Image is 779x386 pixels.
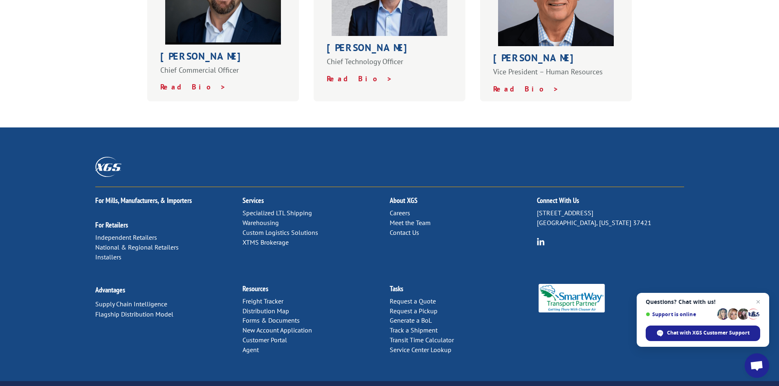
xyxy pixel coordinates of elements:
a: Service Center Lookup [390,346,451,354]
h1: [PERSON_NAME] [160,51,286,65]
img: XGS_Logos_ALL_2024_All_White [95,157,121,177]
a: Request a Quote [390,297,436,305]
img: group-6 [537,238,545,245]
a: For Mills, Manufacturers, & Importers [95,196,192,205]
a: Read Bio > [493,84,559,94]
a: About XGS [390,196,418,205]
span: Questions? Chat with us! [646,299,760,305]
a: Agent [242,346,259,354]
div: Chat with XGS Customer Support [646,326,760,341]
a: Supply Chain Intelligence [95,300,167,308]
span: Chat with XGS Customer Support [667,329,750,337]
a: Warehousing [242,219,279,227]
a: For Retailers [95,220,128,230]
a: Transit Time Calculator [390,336,454,344]
a: New Account Application [242,326,312,334]
a: Track a Shipment [390,326,438,334]
a: Forms & Documents [242,316,300,324]
h2: Tasks [390,285,537,297]
a: Installers [95,253,121,261]
a: Resources [242,284,268,293]
a: National & Regional Retailers [95,243,179,251]
a: Advantages [95,285,125,295]
a: Flagship Distribution Model [95,310,173,318]
span: Close chat [753,297,763,307]
a: Contact Us [390,228,419,237]
a: Read Bio > [160,82,226,91]
p: Chief Technology Officer [327,57,453,74]
h1: [PERSON_NAME] [327,43,453,57]
a: Generate a BoL [390,316,432,324]
a: Custom Logistics Solutions [242,228,318,237]
a: Customer Portal [242,336,287,344]
a: Read Bio > [327,74,393,83]
img: Smartway_Logo [537,284,607,312]
a: Request a Pickup [390,307,438,315]
p: [STREET_ADDRESS] [GEOGRAPHIC_DATA], [US_STATE] 37421 [537,208,684,228]
p: Chief Commercial Officer [160,65,286,83]
div: Open chat [745,353,769,378]
h1: [PERSON_NAME] [493,53,619,67]
a: Meet the Team [390,219,431,227]
p: Vice President – Human Resources [493,67,619,84]
span: Support is online [646,311,714,317]
a: Independent Retailers [95,233,157,241]
a: Specialized LTL Shipping [242,209,312,217]
a: Services [242,196,264,205]
a: Freight Tracker [242,297,283,305]
a: XTMS Brokerage [242,238,289,246]
h2: Connect With Us [537,197,684,208]
a: Distribution Map [242,307,289,315]
a: Careers [390,209,410,217]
